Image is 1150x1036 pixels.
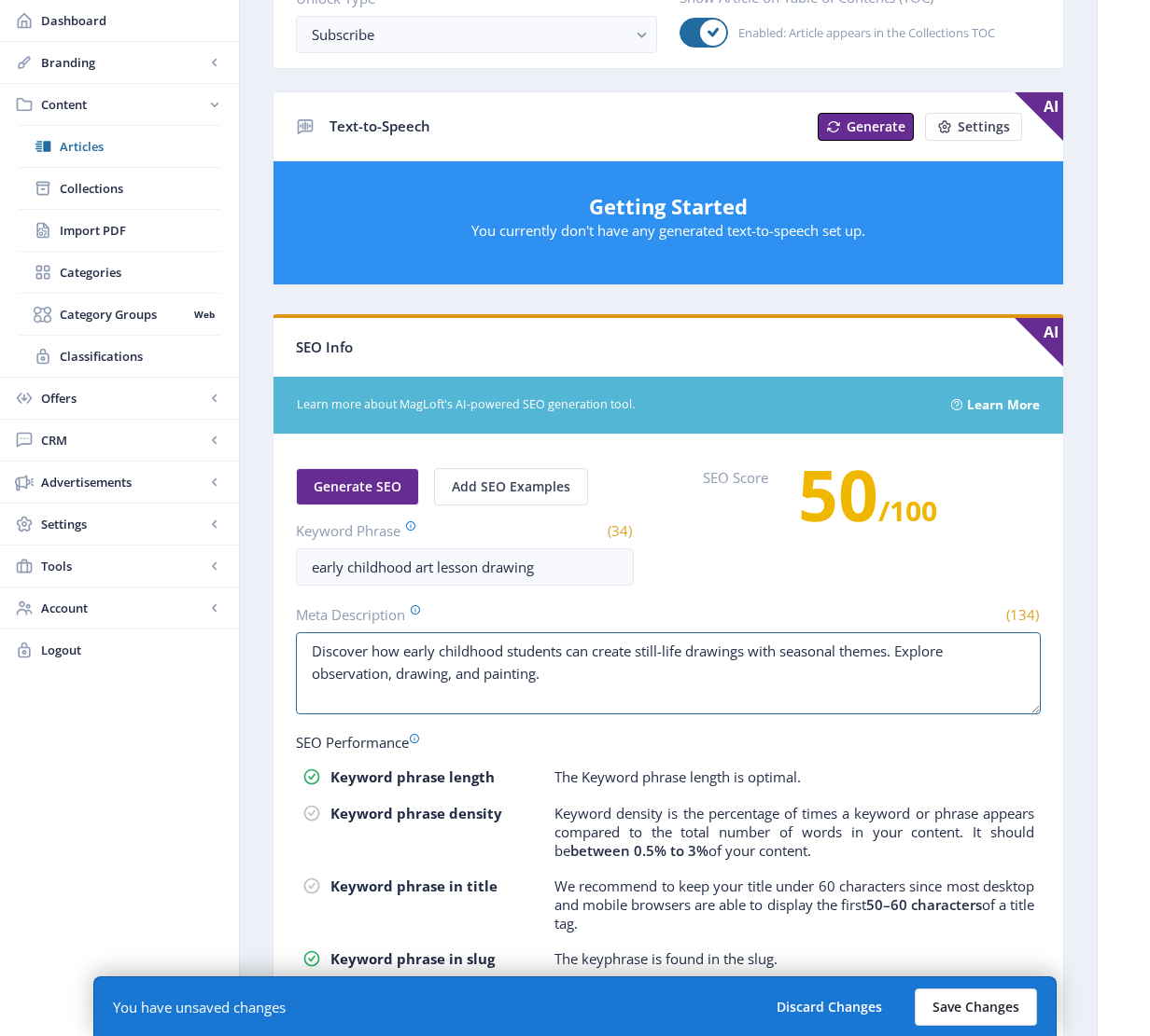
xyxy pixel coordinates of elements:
b: 50–60 characters [866,895,982,914]
button: Settings [925,113,1022,141]
span: Tools [41,557,205,575]
h3: /100 [798,476,937,530]
div: You have unsaved changes [113,998,286,1016]
span: SEO Info [296,338,353,356]
button: Save Changes [915,988,1037,1026]
app-collection-view: Text-to-Speech [273,91,1064,286]
h5: Getting Started [292,191,1045,221]
span: AI [1015,92,1063,141]
span: Generate SEO [314,479,401,494]
p: The keyphrase is found in the slug. [554,949,778,968]
p: We recommend to keep your title under 60 characters since most desktop and mobile browsers are ab... [554,877,1034,932]
span: Branding [41,53,205,72]
a: Categories [19,252,220,293]
span: Offers [41,389,205,407]
strong: Keyword phrase in title [330,877,498,895]
span: Generate [847,119,905,134]
span: (134) [1003,605,1041,624]
span: CRM [41,431,205,449]
span: Category Groups [60,305,188,324]
a: New page [914,113,1022,141]
a: Learn More [967,391,1040,420]
span: Enabled: Article appears in the Collections TOC [728,21,995,44]
p: You currently don't have any generated text-to-speech set up. [292,221,1045,240]
span: (34) [605,521,634,540]
b: between 0.5% to 3% [570,841,708,860]
button: Discard Changes [759,988,900,1026]
a: Collections [19,168,220,209]
div: Subscribe [312,23,626,46]
span: Advertisements [41,473,205,491]
span: Add SEO Examples [452,479,570,494]
strong: Keyword phrase density [330,804,502,822]
a: Category GroupsWeb [19,294,220,335]
p: Keyword density is the percentage of times a keyword or phrase appears compared to the total numb... [554,804,1034,860]
span: Articles [60,137,220,156]
a: Articles [19,126,220,167]
button: Add SEO Examples [434,468,588,505]
span: Categories [60,263,220,282]
p: The Keyword phrase length is optimal. [554,767,801,786]
a: Classifications [19,336,220,377]
span: Account [41,599,205,617]
label: Keyword Phrase [296,520,457,541]
span: 50 [798,447,878,542]
a: New page [806,113,914,141]
label: Meta Description [296,604,661,625]
span: Content [41,95,205,114]
a: Import PDF [19,210,220,251]
span: Dashboard [41,11,224,30]
span: Collections [60,179,220,198]
span: AI [1015,318,1063,366]
span: Classifications [60,347,220,366]
span: Logout [41,641,224,659]
strong: Keyword phrase length [330,767,495,786]
span: Settings [41,515,205,533]
span: Learn more about MagLoft's AI-powered SEO generation tool. [297,396,929,414]
button: Generate SEO [296,468,419,505]
button: Subscribe [296,16,657,53]
nb-badge: Web [188,305,220,324]
strong: Keyword phrase in slug [330,949,495,968]
span: Text-to-Speech [330,117,430,135]
input: Type Article Keyword Phrase ... [296,548,634,586]
button: Generate [818,113,914,141]
label: SEO Score [703,468,768,558]
div: SEO Performance [296,733,1041,752]
span: Settings [958,119,1010,134]
span: Import PDF [60,221,220,240]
